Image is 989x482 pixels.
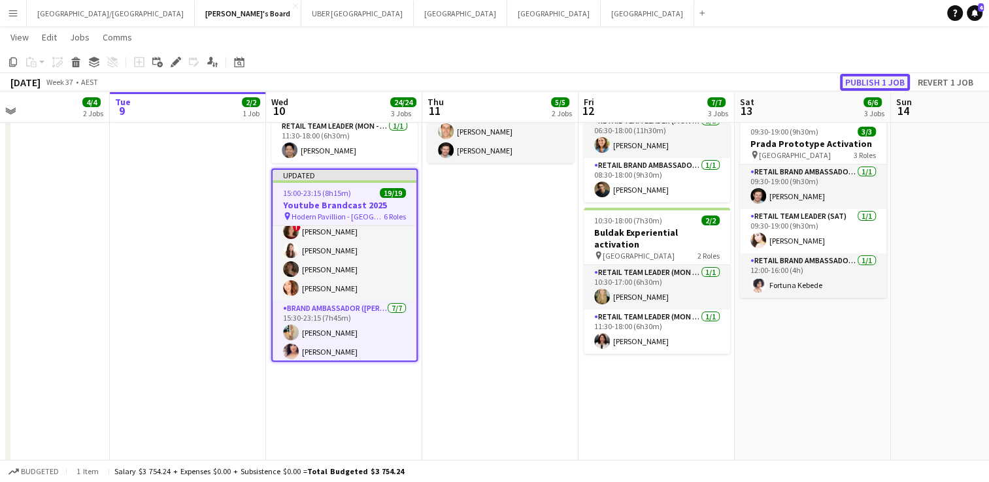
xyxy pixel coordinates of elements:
a: 4 [967,5,982,21]
span: 1 item [72,466,103,476]
div: AEST [81,77,98,87]
app-job-card: 09:30-19:00 (9h30m)3/3Prada Prototype Activation [GEOGRAPHIC_DATA]3 RolesRETAIL Brand Ambassador ... [740,119,886,298]
span: Week 37 [43,77,76,87]
button: Publish 1 job [840,74,910,91]
span: 15:00-23:15 (8h15m) [283,188,351,198]
span: Comms [103,31,132,43]
a: Jobs [65,29,95,46]
span: Edit [42,31,57,43]
span: 2/2 [701,216,720,225]
span: 14 [894,103,912,118]
span: 3/3 [858,127,876,137]
span: 7/7 [707,97,726,107]
a: Edit [37,29,62,46]
span: Sat [740,96,754,108]
div: [DATE] [10,76,41,89]
span: Fri [584,96,594,108]
app-card-role: RETAIL Team Leader (Sat)1/109:30-19:00 (9h30m)[PERSON_NAME] [740,209,886,253]
span: 4/4 [82,97,101,107]
app-job-card: 10:30-18:00 (7h30m)2/2Buldak Experiential activation [GEOGRAPHIC_DATA]2 RolesRETAIL Team Leader (... [584,208,730,354]
button: Budgeted [7,464,61,479]
a: Comms [97,29,137,46]
span: 3 Roles [854,150,876,160]
button: [GEOGRAPHIC_DATA] [601,1,694,26]
div: 3 Jobs [864,108,884,118]
button: UBER [GEOGRAPHIC_DATA] [301,1,414,26]
app-card-role: RETAIL Team Leader (Mon - Fri)1/111:30-18:00 (6h30m)[PERSON_NAME] [584,310,730,354]
span: Total Budgeted $3 754.24 [307,466,404,476]
button: [GEOGRAPHIC_DATA] [507,1,601,26]
div: Updated [273,170,416,180]
app-job-card: Updated15:00-23:15 (8h15m)19/19Youtube Brandcast 2025 Hodern Pavillion - [GEOGRAPHIC_DATA]6 Roles... [271,169,418,362]
button: Revert 1 job [913,74,979,91]
app-card-role: RETAIL Team Leader (Mon - Fri)1/106:30-18:00 (11h30m)[PERSON_NAME] [584,114,730,158]
span: Tue [115,96,131,108]
app-card-role: RETAIL Brand Ambassador (Mon - Fri)1/108:30-18:00 (9h30m)[PERSON_NAME] [584,158,730,202]
div: 2 Jobs [83,108,103,118]
app-card-role: RETAIL Team Leader (Mon - Fri)1/110:30-17:00 (6h30m)[PERSON_NAME] [584,265,730,310]
span: 10:30-18:00 (7h30m) [594,216,662,225]
span: Hodern Pavillion - [GEOGRAPHIC_DATA] [292,212,384,221]
app-card-role: RETAIL Team Leader (Mon - Fri)1/111:30-18:00 (6h30m)[PERSON_NAME] [271,119,418,163]
span: [GEOGRAPHIC_DATA] [603,251,675,261]
button: [PERSON_NAME]'s Board [195,1,301,26]
span: 4 [978,3,984,12]
span: 6/6 [863,97,882,107]
span: Jobs [70,31,90,43]
span: 10 [269,103,288,118]
a: View [5,29,34,46]
span: 13 [738,103,754,118]
span: Wed [271,96,288,108]
div: 2 Jobs [552,108,572,118]
span: Thu [427,96,444,108]
div: 3 Jobs [391,108,416,118]
app-card-role: RETAIL Brand Ambassador ([DATE])1/109:30-19:00 (9h30m)[PERSON_NAME] [740,165,886,209]
span: 19/19 [380,188,406,198]
span: 09:30-19:00 (9h30m) [750,127,818,137]
h3: Buldak Experiential activation [584,227,730,250]
span: View [10,31,29,43]
div: Salary $3 754.24 + Expenses $0.00 + Subsistence $0.00 = [114,466,404,476]
app-card-role: RETAIL Brand Ambassador ([DATE])1/112:00-16:00 (4h)Fortuna Kebede [740,253,886,298]
span: 2 Roles [697,251,720,261]
span: 11 [426,103,444,118]
div: 3 Jobs [708,108,728,118]
span: 2/2 [242,97,260,107]
button: [GEOGRAPHIC_DATA]/[GEOGRAPHIC_DATA] [27,1,195,26]
span: [GEOGRAPHIC_DATA] [759,150,831,160]
span: Budgeted [21,467,59,476]
div: 1 Job [243,108,260,118]
button: [GEOGRAPHIC_DATA] [414,1,507,26]
app-job-card: 06:30-18:00 (11h30m)2/2Prada Prototype Activation Arts Centre [GEOGRAPHIC_DATA]2 RolesRETAIL Team... [584,68,730,202]
span: 5/5 [551,97,569,107]
span: Sun [896,96,912,108]
app-card-role: Brand Ambassador ([PERSON_NAME])7/715:30-23:15 (7h45m)[PERSON_NAME][PERSON_NAME] [273,301,416,459]
h3: Youtube Brandcast 2025 [273,199,416,211]
span: 6 Roles [384,212,406,221]
span: 24/24 [390,97,416,107]
span: ! [293,223,301,231]
span: 9 [113,103,131,118]
h3: Prada Prototype Activation [740,138,886,150]
span: 12 [582,103,594,118]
